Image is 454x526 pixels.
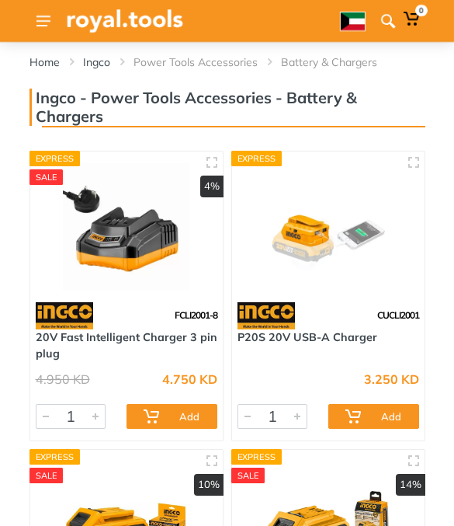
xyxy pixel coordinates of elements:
[377,309,419,321] span: CUCLI2001
[237,302,296,329] img: 91.webp
[29,54,60,70] a: Home
[175,309,217,321] span: FCLI2001-8
[244,163,413,291] img: Royal Tools - P20S 20V USB-A Charger
[328,404,419,429] button: Add
[67,9,183,33] img: Royal Tools Logo
[126,404,217,429] button: Add
[231,468,265,483] div: SALE
[400,5,425,37] a: 0
[415,5,428,16] span: 0
[29,54,425,70] nav: breadcrumb
[29,468,64,483] div: SALE
[231,449,282,465] div: Express
[340,12,366,31] img: ar.webp
[29,449,81,465] div: Express
[133,54,258,70] a: Power Tools Accessories
[29,169,64,185] div: SALE
[83,54,110,70] a: Ingco
[281,54,400,70] li: Battery & Chargers
[29,151,81,166] div: Express
[364,373,419,385] div: 3.250 KD
[162,373,217,385] div: 4.750 KD
[194,474,224,496] div: 10%
[42,163,211,291] img: Royal Tools - 20V Fast Intelligent Charger 3 pin plug
[36,330,217,361] a: 20V Fast Intelligent Charger 3 pin plug
[231,151,282,166] div: Express
[29,89,425,126] h3: Ingco - Power Tools Accessories - Battery & Chargers
[396,474,425,496] div: 14%
[237,330,377,344] a: P20S 20V USB-A Charger
[36,373,90,385] div: 4.950 KD
[36,302,94,329] img: 91.webp
[200,176,224,197] div: 4%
